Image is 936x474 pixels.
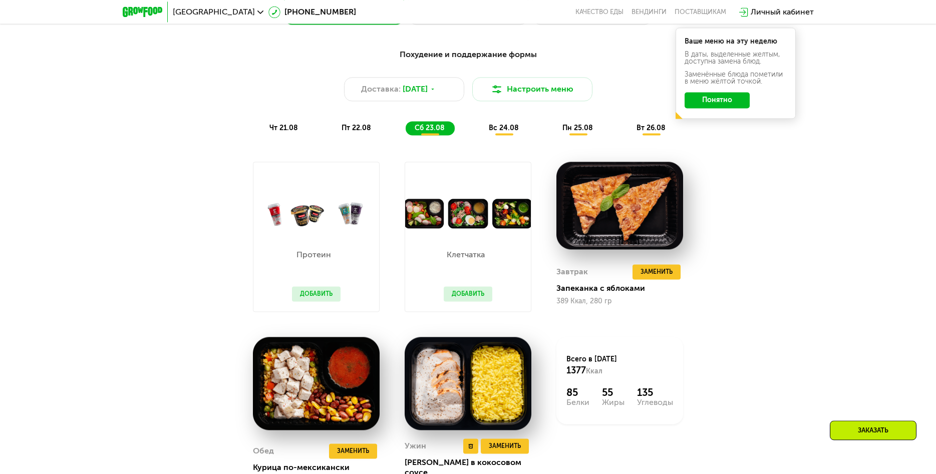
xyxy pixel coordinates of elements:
[566,365,586,376] span: 1377
[637,398,673,406] div: Углеводы
[751,6,814,18] div: Личный кабинет
[685,38,787,45] div: Ваше меню на эту неделю
[637,124,666,132] span: вт 26.08
[685,92,750,108] button: Понятно
[675,8,726,16] div: поставщикам
[472,77,592,101] button: Настроить меню
[575,8,623,16] a: Качество еды
[685,51,787,65] div: В даты, выделенные желтым, доступна замена блюд.
[444,251,487,259] p: Клетчатка
[173,8,255,16] span: [GEOGRAPHIC_DATA]
[562,124,593,132] span: пн 25.08
[253,462,388,472] div: Курица по-мексикански
[602,398,625,406] div: Жиры
[253,443,274,458] div: Обед
[329,443,377,458] button: Заменить
[602,386,625,398] div: 55
[361,83,401,95] span: Доставка:
[268,6,356,18] a: [PHONE_NUMBER]
[292,286,341,301] button: Добавить
[444,286,492,301] button: Добавить
[830,420,916,440] div: Заказать
[556,283,691,293] div: Запеканка с яблоками
[403,83,428,95] span: [DATE]
[415,124,445,132] span: сб 23.08
[586,367,602,375] span: Ккал
[632,8,667,16] a: Вендинги
[556,264,588,279] div: Завтрак
[481,438,529,453] button: Заменить
[633,264,681,279] button: Заменить
[172,49,765,61] div: Похудение и поддержание формы
[269,124,298,132] span: чт 21.08
[405,438,426,453] div: Ужин
[489,441,521,451] span: Заменить
[566,354,673,376] div: Всего в [DATE]
[566,386,589,398] div: 85
[685,71,787,85] div: Заменённые блюда пометили в меню жёлтой точкой.
[489,124,519,132] span: вс 24.08
[342,124,371,132] span: пт 22.08
[556,297,683,305] div: 389 Ккал, 280 гр
[292,251,336,259] p: Протеин
[566,398,589,406] div: Белки
[637,386,673,398] div: 135
[337,446,369,456] span: Заменить
[641,267,673,277] span: Заменить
